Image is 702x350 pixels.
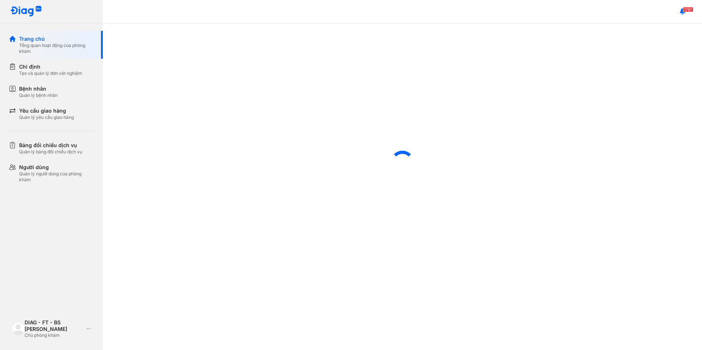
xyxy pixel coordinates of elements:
[19,35,94,43] div: Trang chủ
[19,92,58,98] div: Quản lý bệnh nhân
[19,70,82,76] div: Tạo và quản lý đơn xét nghiệm
[19,114,74,120] div: Quản lý yêu cầu giao hàng
[25,332,84,338] div: Chủ phòng khám
[19,149,82,155] div: Quản lý bảng đối chiếu dịch vụ
[10,6,42,17] img: logo
[19,63,82,70] div: Chỉ định
[19,107,74,114] div: Yêu cầu giao hàng
[683,7,693,12] span: 1797
[19,85,58,92] div: Bệnh nhân
[19,164,94,171] div: Người dùng
[19,142,82,149] div: Bảng đối chiếu dịch vụ
[12,322,25,335] img: logo
[19,43,94,54] div: Tổng quan hoạt động của phòng khám
[25,319,84,332] div: DIAG - FT - BS [PERSON_NAME]
[19,171,94,183] div: Quản lý người dùng của phòng khám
